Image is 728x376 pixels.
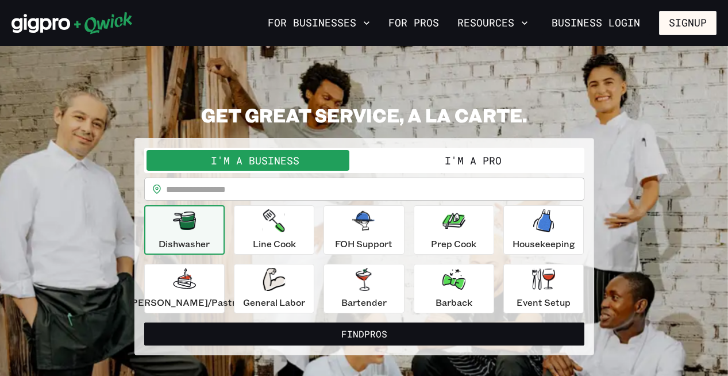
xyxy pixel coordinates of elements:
[503,205,584,255] button: Housekeeping
[144,205,225,255] button: Dishwasher
[134,103,594,126] h2: GET GREAT SERVICE, A LA CARTE.
[234,205,314,255] button: Line Cook
[147,150,364,171] button: I'm a Business
[436,296,472,309] p: Barback
[234,264,314,313] button: General Labor
[414,264,494,313] button: Barback
[513,237,575,251] p: Housekeeping
[253,237,296,251] p: Line Cook
[128,296,241,309] p: [PERSON_NAME]/Pastry
[384,13,444,33] a: For Pros
[542,11,650,35] a: Business Login
[243,296,305,309] p: General Labor
[159,237,210,251] p: Dishwasher
[431,237,476,251] p: Prep Cook
[517,296,571,309] p: Event Setup
[341,296,387,309] p: Bartender
[414,205,494,255] button: Prep Cook
[323,264,404,313] button: Bartender
[263,13,375,33] button: For Businesses
[453,13,533,33] button: Resources
[503,264,584,313] button: Event Setup
[659,11,717,35] button: Signup
[335,237,392,251] p: FOH Support
[144,323,584,346] button: FindPros
[144,264,225,313] button: [PERSON_NAME]/Pastry
[323,205,404,255] button: FOH Support
[364,150,582,171] button: I'm a Pro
